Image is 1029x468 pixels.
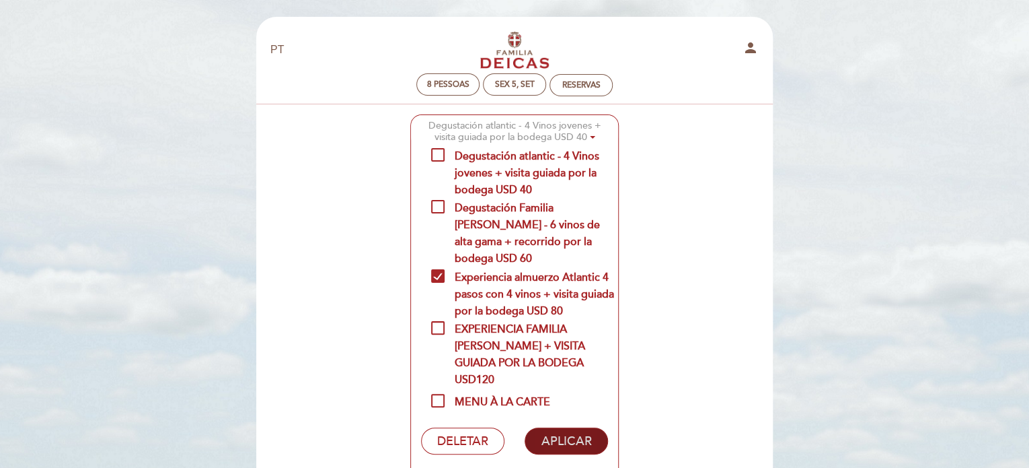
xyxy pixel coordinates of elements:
div: Reservas [562,80,601,90]
span: Degustación atlantic - 4 Vinos jovenes + visita guiada por la bodega USD 40 [431,148,618,165]
i: person [742,40,759,56]
a: Bodega Familia [PERSON_NAME] [430,32,599,69]
button: APLICAR [525,428,607,455]
span: Degustación Familia [PERSON_NAME] - 6 vinos de alta gama + recorrido por la bodega USD 60 [431,200,618,217]
div: Sex 5, set [495,79,535,90]
ng-container: Degustación atlantic - 4 Vinos jovenes + visita guiada por la bodega USD 40 [428,120,601,143]
span: MENU À LA CARTE [431,394,550,411]
button: Degustación atlantic - 4 Vinos jovenes + visita guiada por la bodega USD 40 [411,115,618,148]
button: person [742,40,759,61]
span: Experiencia almuerzo Atlantic 4 pasos con 4 vinos + visita guiada por la bodega USD 80 [431,269,618,286]
span: EXPERIENCIA FAMILIA [PERSON_NAME] + VISITA GUIADA POR LA BODEGA USD120 [431,321,618,338]
span: 8 pessoas [427,79,469,90]
button: DELETAR [421,428,504,455]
